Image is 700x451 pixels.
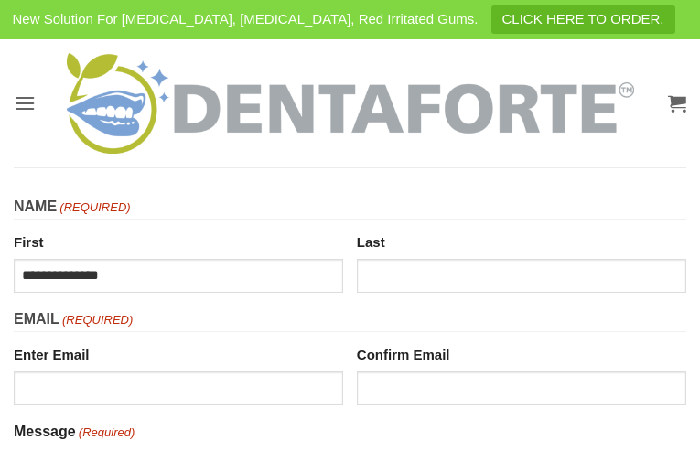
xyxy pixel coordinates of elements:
[14,339,343,366] label: Enter Email
[67,53,634,154] img: DENTAFORTE™
[357,339,686,366] label: Confirm Email
[14,227,343,253] label: First
[491,5,675,34] a: CLICK HERE TO ORDER.
[60,311,133,330] span: (Required)
[14,81,36,125] a: Menu
[14,420,135,444] label: Message
[14,195,686,220] legend: Name
[668,83,686,123] a: View cart
[77,424,135,443] span: (Required)
[14,307,686,332] legend: Email
[59,199,131,218] span: (Required)
[357,227,686,253] label: Last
